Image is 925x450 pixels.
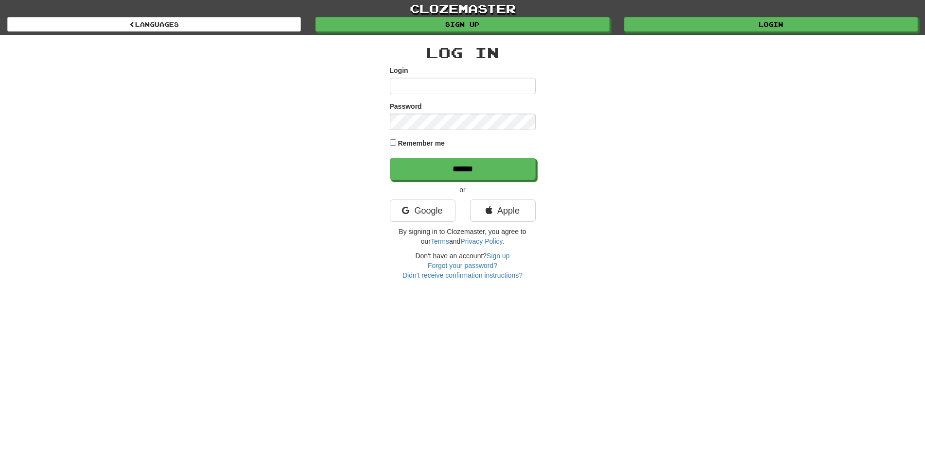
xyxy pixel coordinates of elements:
p: By signing in to Clozemaster, you agree to our and . [390,227,536,246]
a: Privacy Policy [460,237,502,245]
a: Sign up [487,252,509,260]
h2: Log In [390,45,536,61]
p: or [390,185,536,195]
a: Sign up [315,17,609,32]
label: Password [390,101,422,111]
a: Terms [431,237,449,245]
a: Login [624,17,918,32]
label: Login [390,66,408,75]
a: Apple [470,200,536,222]
a: Forgot your password? [428,262,497,269]
a: Languages [7,17,301,32]
div: Don't have an account? [390,251,536,280]
a: Google [390,200,455,222]
label: Remember me [398,138,445,148]
a: Didn't receive confirmation instructions? [402,271,523,279]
